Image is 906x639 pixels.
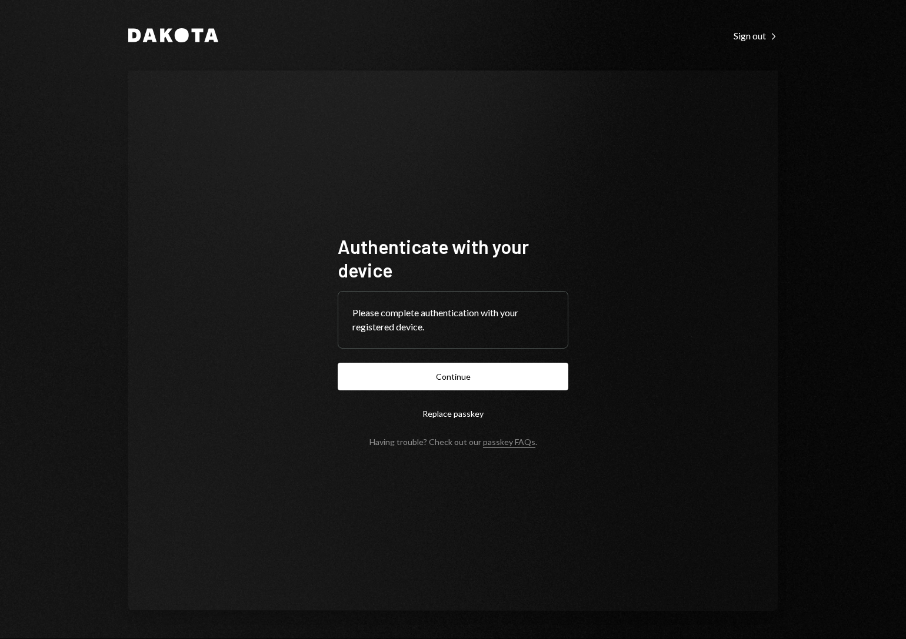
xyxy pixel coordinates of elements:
button: Continue [338,363,568,390]
div: Sign out [734,30,778,42]
a: passkey FAQs [483,437,535,448]
h1: Authenticate with your device [338,235,568,282]
a: Sign out [734,29,778,42]
div: Please complete authentication with your registered device. [352,306,554,334]
button: Replace passkey [338,400,568,427]
div: Having trouble? Check out our . [369,437,537,447]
